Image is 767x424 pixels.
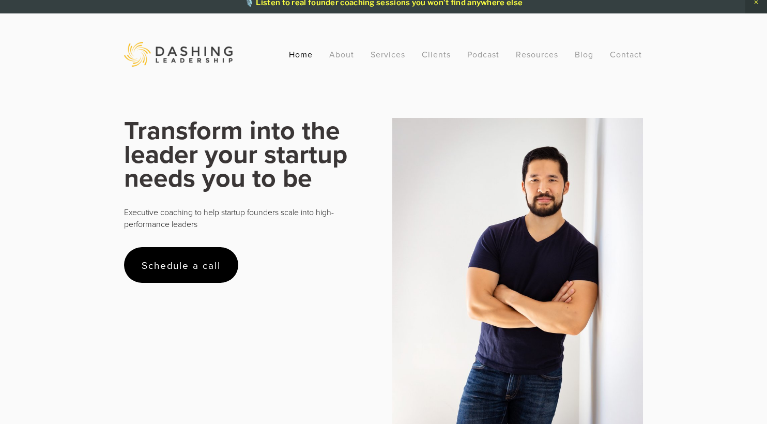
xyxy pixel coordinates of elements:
[422,45,451,64] a: Clients
[124,247,238,283] a: Schedule a call
[124,111,354,196] strong: Transform into the leader your startup needs you to be
[124,42,233,67] img: Dashing Leadership
[329,45,354,64] a: About
[371,45,405,64] a: Services
[516,49,558,60] a: Resources
[289,45,313,64] a: Home
[610,45,642,64] a: Contact
[575,45,593,64] a: Blog
[467,45,499,64] a: Podcast
[124,206,375,230] p: Executive coaching to help startup founders scale into high-performance leaders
